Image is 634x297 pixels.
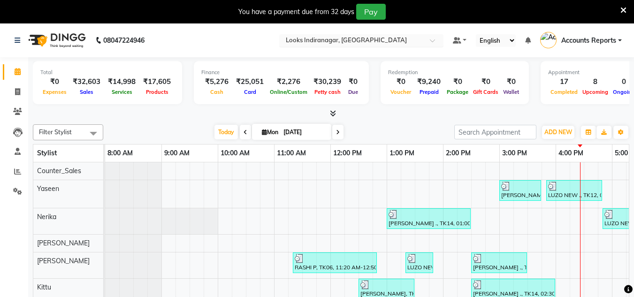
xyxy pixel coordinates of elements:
div: Total [40,69,175,76]
div: Redemption [388,69,521,76]
b: 08047224946 [103,27,145,53]
span: Card [242,89,259,95]
input: Search Appointment [454,125,536,139]
span: ADD NEW [544,129,572,136]
a: 8:00 AM [105,146,135,160]
span: Products [144,89,171,95]
span: Online/Custom [267,89,310,95]
div: [PERSON_NAME] ., TK08, 02:30 PM-03:30 PM, Cr.Stylist Cut(F) [472,254,526,272]
span: Package [444,89,471,95]
a: 12:00 PM [331,146,364,160]
span: Today [214,125,238,139]
div: LUZO NEW ., TK12, 04:50 PM-05:20 PM, Wash Conditioning L'oreal(F) (₹250) [603,210,629,228]
span: Petty cash [312,89,343,95]
div: ₹0 [501,76,521,87]
span: Cash [208,89,226,95]
span: Completed [548,89,580,95]
button: Pay [356,4,386,20]
div: ₹30,239 [310,76,345,87]
span: Stylist [37,149,57,157]
div: ₹5,276 [201,76,232,87]
span: Voucher [388,89,413,95]
span: Expenses [40,89,69,95]
span: Kittu [37,283,51,291]
div: ₹14,998 [104,76,139,87]
a: 3:00 PM [500,146,529,160]
div: LUZO NEW ., TK12, 01:20 PM-01:50 PM, K Wash Shampoo(F) (₹300) [406,254,432,272]
button: ADD NEW [542,126,574,139]
span: Filter Stylist [39,128,72,136]
img: logo [24,27,88,53]
div: You have a payment due from 32 days [238,7,354,17]
span: Sales [77,89,96,95]
div: ₹32,603 [69,76,104,87]
div: ₹9,240 [413,76,444,87]
a: 11:00 AM [275,146,308,160]
span: Accounts Reports [561,36,616,46]
span: Gift Cards [471,89,501,95]
div: ₹17,605 [139,76,175,87]
a: 10:00 AM [218,146,252,160]
span: Counter_Sales [37,167,81,175]
div: LUZO NEW ., TK12, 03:50 PM-04:50 PM, Roots Touchup Inoa(F) (₹2000) [547,182,601,199]
div: ₹25,051 [232,76,267,87]
img: Accounts Reports [540,32,557,48]
a: 1:00 PM [387,146,417,160]
span: Yaseen [37,184,59,193]
div: ₹0 [388,76,413,87]
span: [PERSON_NAME] [37,239,90,247]
input: 2025-09-01 [281,125,328,139]
div: [PERSON_NAME] ., TK14, 01:00 PM-02:30 PM, Wash Conditioning L'oreal(F) (₹250),Blow Dry Sr. Stylis... [388,210,470,228]
div: Finance [201,69,361,76]
div: ₹0 [345,76,361,87]
span: Mon [260,129,281,136]
div: 8 [580,76,611,87]
span: Upcoming [580,89,611,95]
div: [PERSON_NAME] ., TK10, 03:00 PM-03:45 PM, Artistic Director Cut(M) [500,182,540,199]
a: 9:00 AM [162,146,192,160]
div: RASHI P, TK06, 11:20 AM-12:50 PM, Blow Dry Sr. Stylist(F)* (₹1500),K Wash Shampoo(F) (₹300) [294,254,376,272]
span: Prepaid [417,89,441,95]
div: ₹0 [444,76,471,87]
div: ₹0 [40,76,69,87]
a: 2:00 PM [443,146,473,160]
div: ₹2,276 [267,76,310,87]
div: ₹0 [471,76,501,87]
span: Nerika [37,213,56,221]
span: Due [346,89,360,95]
div: 17 [548,76,580,87]
span: [PERSON_NAME] [37,257,90,265]
a: 4:00 PM [556,146,586,160]
span: Wallet [501,89,521,95]
span: Services [109,89,135,95]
